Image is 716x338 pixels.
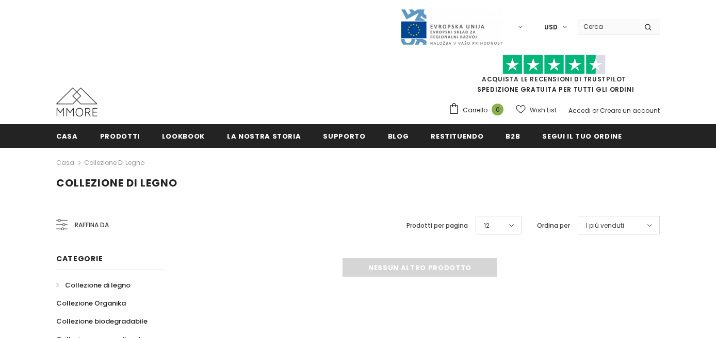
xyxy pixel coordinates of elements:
[56,276,131,294] a: Collezione di legno
[56,131,78,141] span: Casa
[56,124,78,147] a: Casa
[463,105,487,115] span: Carrello
[542,131,622,141] span: Segui il tuo ordine
[56,253,103,264] span: Categorie
[162,131,205,141] span: Lookbook
[506,131,520,141] span: B2B
[100,131,140,141] span: Prodotti
[431,131,483,141] span: Restituendo
[388,124,409,147] a: Blog
[56,298,126,308] span: Collezione Organika
[406,221,468,231] label: Prodotti per pagina
[323,124,365,147] a: supporto
[75,219,109,231] span: Raffina da
[600,106,660,115] a: Creare un account
[530,105,557,115] span: Wish List
[592,106,598,115] span: or
[492,104,503,115] span: 0
[586,221,624,231] span: I più venduti
[56,88,97,116] img: Casi MMORE
[56,294,126,312] a: Collezione Organika
[65,280,131,290] span: Collezione di legno
[56,312,148,330] a: Collezione biodegradabile
[431,124,483,147] a: Restituendo
[56,316,148,326] span: Collezione biodegradabile
[227,131,301,141] span: La nostra storia
[537,221,570,231] label: Ordina per
[448,103,509,118] a: Carrello 0
[542,124,622,147] a: Segui il tuo ordine
[400,8,503,46] img: Javni Razpis
[162,124,205,147] a: Lookbook
[484,221,490,231] span: 12
[388,131,409,141] span: Blog
[482,75,626,83] a: Acquista le recensioni di TrustPilot
[100,124,140,147] a: Prodotti
[227,124,301,147] a: La nostra storia
[544,22,558,32] span: USD
[56,157,74,169] a: Casa
[568,106,591,115] a: Accedi
[516,101,557,119] a: Wish List
[448,59,660,94] span: SPEDIZIONE GRATUITA PER TUTTI GLI ORDINI
[84,158,144,167] a: Collezione di legno
[400,22,503,31] a: Javni Razpis
[502,55,606,75] img: Fidati di Pilot Stars
[577,19,637,34] input: Search Site
[56,176,177,190] span: Collezione di legno
[323,131,365,141] span: supporto
[506,124,520,147] a: B2B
